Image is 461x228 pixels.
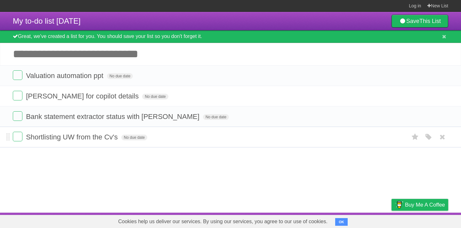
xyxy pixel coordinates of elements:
label: Done [13,70,22,80]
a: Privacy [383,214,400,226]
label: Done [13,132,22,141]
a: About [306,214,320,226]
span: No due date [203,114,229,120]
span: No due date [142,94,168,99]
a: SaveThis List [392,15,448,28]
button: OK [335,218,348,226]
label: Done [13,111,22,121]
img: Buy me a coffee [395,199,403,210]
a: Developers [328,214,353,226]
label: Done [13,91,22,100]
span: Buy me a coffee [405,199,445,210]
span: Valuation automation ppt [26,72,105,80]
span: Cookies help us deliver our services. By using our services, you agree to our use of cookies. [112,215,334,228]
a: Suggest a feature [408,214,448,226]
span: My to-do list [DATE] [13,17,81,25]
span: No due date [121,135,147,140]
label: Star task [409,132,421,142]
a: Terms [361,214,376,226]
b: This List [419,18,441,24]
span: Shortlisting UW from the Cv's [26,133,119,141]
a: Buy me a coffee [392,199,448,211]
span: [PERSON_NAME] for copilot details [26,92,140,100]
span: Bank statement extractor status with [PERSON_NAME] [26,113,201,121]
span: No due date [107,73,133,79]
